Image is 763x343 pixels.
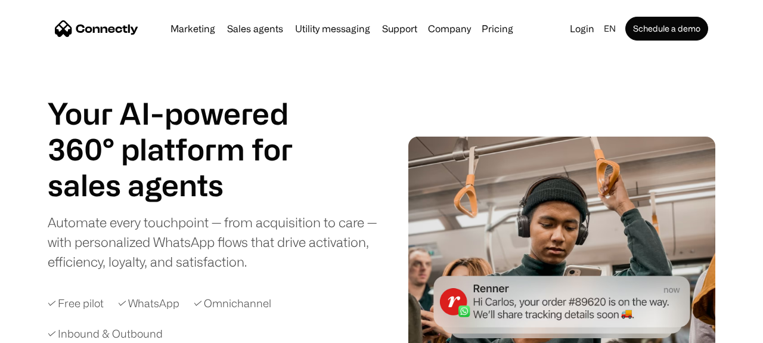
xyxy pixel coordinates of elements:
[12,321,72,339] aside: Language selected: English
[377,24,422,33] a: Support
[599,20,623,37] div: en
[428,20,471,37] div: Company
[48,167,322,203] h1: sales agents
[48,326,163,342] div: ✓ Inbound & Outbound
[166,24,220,33] a: Marketing
[48,167,322,203] div: 1 of 4
[48,95,322,167] h1: Your AI-powered 360° platform for
[222,24,288,33] a: Sales agents
[625,17,708,41] a: Schedule a demo
[565,20,599,37] a: Login
[118,295,179,311] div: ✓ WhatsApp
[290,24,375,33] a: Utility messaging
[24,322,72,339] ul: Language list
[477,24,518,33] a: Pricing
[48,212,377,271] div: Automate every touchpoint — from acquisition to care — with personalized WhatsApp flows that driv...
[424,20,474,37] div: Company
[194,295,271,311] div: ✓ Omnichannel
[604,20,616,37] div: en
[48,167,322,203] div: carousel
[48,295,104,311] div: ✓ Free pilot
[55,20,138,38] a: home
